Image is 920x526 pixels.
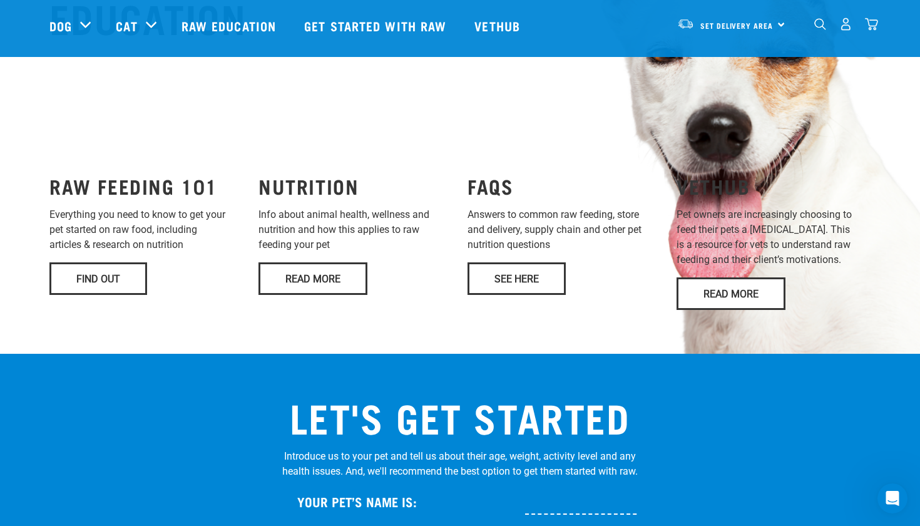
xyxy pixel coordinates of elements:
h3: NUTRITION [258,175,452,197]
a: Raw Education [169,1,292,51]
p: Info about animal health, wellness and nutrition and how this applies to raw feeding your pet [258,207,452,252]
img: van-moving.png [677,18,694,29]
p: Introduce us to your pet and tell us about their age, weight, activity level and any health issue... [282,449,638,479]
img: user.png [839,18,852,31]
iframe: Intercom live chat [877,483,907,513]
h4: Your Pet’s name is: [297,494,417,508]
h3: RAW FEEDING 101 [49,175,243,197]
h3: FAQS [468,175,662,197]
h3: VETHUB [677,175,871,197]
p: Everything you need to know to get your pet started on raw food, including articles & research on... [49,207,243,252]
h2: LET'S GET STARTED [282,394,638,439]
img: home-icon-1@2x.png [814,18,826,30]
a: See Here [468,262,566,295]
a: Read More [677,277,785,310]
a: Cat [116,16,137,35]
img: home-icon@2x.png [865,18,878,31]
a: Read More [258,262,367,295]
a: Vethub [462,1,536,51]
a: Get started with Raw [292,1,462,51]
a: Dog [49,16,72,35]
p: Pet owners are increasingly choosing to feed their pets a [MEDICAL_DATA]. This is a resource for ... [677,207,871,267]
a: Find Out [49,262,147,295]
span: Set Delivery Area [700,23,773,28]
p: Answers to common raw feeding, store and delivery, supply chain and other pet nutrition questions [468,207,662,252]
